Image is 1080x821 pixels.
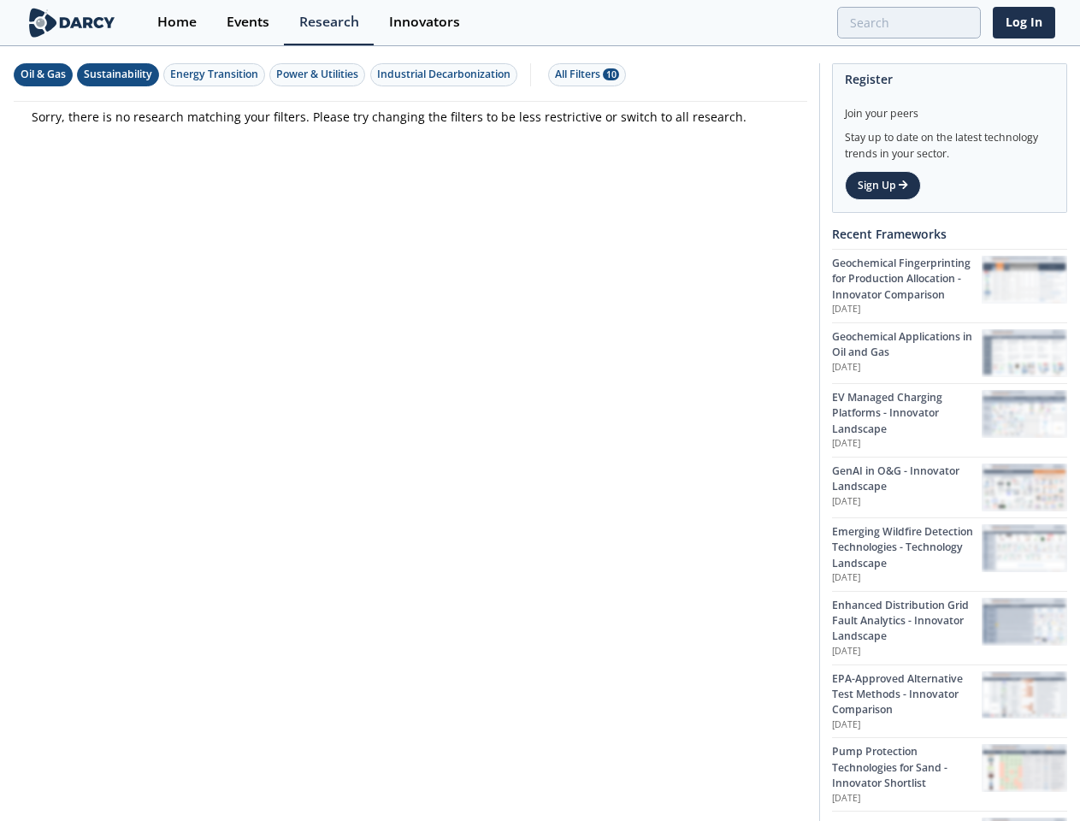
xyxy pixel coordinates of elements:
[845,121,1054,162] div: Stay up to date on the latest technology trends in your sector.
[832,737,1067,811] a: Pump Protection Technologies for Sand - Innovator Shortlist [DATE] Pump Protection Technologies f...
[832,517,1067,591] a: Emerging Wildfire Detection Technologies - Technology Landscape [DATE] Emerging Wildfire Detectio...
[832,383,1067,457] a: EV Managed Charging Platforms - Innovator Landscape [DATE] EV Managed Charging Platforms - Innova...
[845,94,1054,121] div: Join your peers
[832,457,1067,517] a: GenAI in O&G - Innovator Landscape [DATE] GenAI in O&G - Innovator Landscape preview
[845,171,921,200] a: Sign Up
[77,63,159,86] button: Sustainability
[832,591,1067,664] a: Enhanced Distribution Grid Fault Analytics - Innovator Landscape [DATE] Enhanced Distribution Gri...
[157,15,197,29] div: Home
[276,67,358,82] div: Power & Utilities
[14,63,73,86] button: Oil & Gas
[837,7,981,38] input: Advanced Search
[832,744,982,791] div: Pump Protection Technologies for Sand - Innovator Shortlist
[832,671,982,718] div: EPA-Approved Alternative Test Methods - Innovator Comparison
[32,108,789,126] p: Sorry, there is no research matching your filters. Please try changing the filters to be less res...
[227,15,269,29] div: Events
[832,437,982,451] p: [DATE]
[832,645,982,659] p: [DATE]
[603,68,619,80] span: 10
[170,67,258,82] div: Energy Transition
[845,64,1054,94] div: Register
[832,249,1067,322] a: Geochemical Fingerprinting for Production Allocation - Innovator Comparison [DATE] Geochemical Fi...
[832,219,1067,249] div: Recent Frameworks
[163,63,265,86] button: Energy Transition
[832,390,982,437] div: EV Managed Charging Platforms - Innovator Landscape
[832,664,1067,738] a: EPA-Approved Alternative Test Methods - Innovator Comparison [DATE] EPA-Approved Alternative Test...
[832,256,982,303] div: Geochemical Fingerprinting for Production Allocation - Innovator Comparison
[377,67,510,82] div: Industrial Decarbonization
[26,8,119,38] img: logo-wide.svg
[832,718,982,732] p: [DATE]
[370,63,517,86] button: Industrial Decarbonization
[832,571,982,585] p: [DATE]
[548,63,626,86] button: All Filters 10
[832,464,982,495] div: GenAI in O&G - Innovator Landscape
[832,792,982,806] p: [DATE]
[832,303,982,316] p: [DATE]
[555,67,619,82] div: All Filters
[832,322,1067,383] a: Geochemical Applications in Oil and Gas [DATE] Geochemical Applications in Oil and Gas preview
[832,329,982,361] div: Geochemical Applications in Oil and Gas
[832,598,982,645] div: Enhanced Distribution Grid Fault Analytics - Innovator Landscape
[84,67,152,82] div: Sustainability
[299,15,359,29] div: Research
[832,361,982,375] p: [DATE]
[832,495,982,509] p: [DATE]
[21,67,66,82] div: Oil & Gas
[269,63,365,86] button: Power & Utilities
[832,524,982,571] div: Emerging Wildfire Detection Technologies - Technology Landscape
[993,7,1055,38] a: Log In
[389,15,460,29] div: Innovators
